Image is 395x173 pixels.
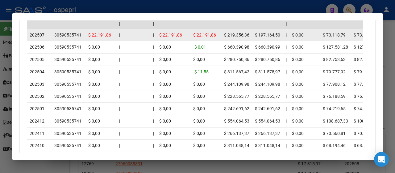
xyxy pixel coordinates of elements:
[54,68,81,76] div: 30590535741
[153,94,154,99] span: |
[286,131,287,136] span: |
[54,81,81,88] div: 30590535741
[193,131,205,136] span: $ 0,00
[286,94,287,99] span: |
[88,45,100,50] span: $ 0,00
[292,69,304,74] span: $ 0,00
[193,57,205,62] span: $ 0,00
[193,45,206,50] span: -$ 0,01
[224,57,249,62] span: $ 280.750,86
[193,82,205,87] span: $ 0,00
[323,131,346,136] span: $ 70.560,81
[354,57,376,62] span: $ 82.753,63
[88,119,100,123] span: $ 0,00
[354,45,379,50] span: $ 127.581,28
[323,119,348,123] span: $ 108.687,33
[292,32,304,37] span: $ 0,00
[193,69,209,74] span: -$ 11,55
[255,32,280,37] span: $ 197.164,50
[224,45,249,50] span: $ 660.390,98
[54,56,81,63] div: 30590535741
[153,143,154,148] span: |
[255,94,280,99] span: $ 228.565,77
[323,45,348,50] span: $ 127.581,28
[354,119,379,123] span: $ 108.687,33
[88,57,100,62] span: $ 0,00
[159,82,171,87] span: $ 0,00
[354,82,376,87] span: $ 77.908,12
[193,94,205,99] span: $ 0,00
[159,131,171,136] span: $ 0,00
[286,82,287,87] span: |
[286,69,287,74] span: |
[354,94,376,99] span: $ 76.188,59
[286,32,287,37] span: |
[323,143,346,148] span: $ 68.194,46
[119,82,120,87] span: |
[292,119,304,123] span: $ 0,00
[193,119,205,123] span: $ 0,00
[30,69,44,74] span: 202504
[323,82,346,87] span: $ 77.908,12
[88,69,100,74] span: $ 0,00
[30,57,44,62] span: 202505
[224,131,249,136] span: $ 266.137,37
[323,106,346,111] span: $ 74.219,65
[292,94,304,99] span: $ 0,00
[30,106,44,111] span: 202501
[193,106,205,111] span: $ 0,00
[119,32,120,37] span: |
[153,106,154,111] span: |
[159,94,171,99] span: $ 0,00
[224,69,249,74] span: $ 311.567,42
[255,45,280,50] span: $ 660.390,99
[224,106,249,111] span: $ 242.691,62
[323,57,346,62] span: $ 82.753,63
[354,106,376,111] span: $ 74.219,65
[54,118,81,125] div: 30590535741
[255,143,280,148] span: $ 311.048,14
[153,32,154,37] span: |
[153,45,154,50] span: |
[354,32,376,37] span: $ 73.118,79
[30,45,44,50] span: 202506
[255,131,280,136] span: $ 266.137,37
[119,131,120,136] span: |
[255,69,280,74] span: $ 311.578,97
[159,57,171,62] span: $ 0,00
[292,131,304,136] span: $ 0,00
[30,32,44,37] span: 202507
[153,21,154,26] span: |
[255,119,280,123] span: $ 554.064,53
[323,94,346,99] span: $ 76.188,59
[286,57,287,62] span: |
[153,82,154,87] span: |
[292,57,304,62] span: $ 0,00
[119,57,120,62] span: |
[54,93,81,100] div: 30590535741
[159,45,171,50] span: $ 0,00
[354,69,376,74] span: $ 79.777,92
[30,94,44,99] span: 202502
[159,106,171,111] span: $ 0,00
[153,57,154,62] span: |
[88,106,100,111] span: $ 0,00
[30,131,44,136] span: 202411
[159,32,182,37] span: $ 22.191,86
[292,45,304,50] span: $ 0,00
[292,106,304,111] span: $ 0,00
[323,69,346,74] span: $ 79.777,92
[224,94,249,99] span: $ 228.565,77
[30,143,44,148] span: 202410
[354,143,376,148] span: $ 68.194,46
[224,82,249,87] span: $ 244.109,98
[286,45,287,50] span: |
[30,119,44,123] span: 202412
[119,45,120,50] span: |
[224,32,249,37] span: $ 219.356,36
[88,94,100,99] span: $ 0,00
[286,21,287,26] span: |
[88,32,111,37] span: $ 22.191,86
[119,119,120,123] span: |
[286,106,287,111] span: |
